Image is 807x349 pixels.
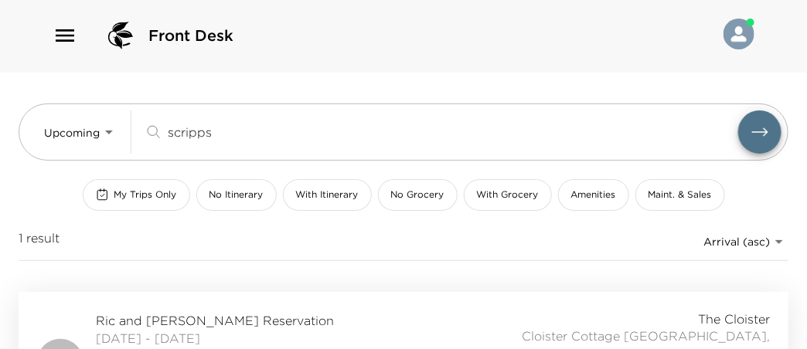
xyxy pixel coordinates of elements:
span: Ric and [PERSON_NAME] Reservation [96,312,352,329]
span: Amenities [571,188,616,202]
span: Arrival (asc) [703,235,770,249]
button: Maint. & Sales [635,179,725,211]
img: logo [102,17,139,54]
span: The Cloister [698,310,770,327]
span: 1 result [19,229,60,254]
button: My Trips Only [83,179,190,211]
span: With Itinerary [296,188,359,202]
button: Amenities [558,179,629,211]
button: No Grocery [378,179,458,211]
button: With Itinerary [283,179,372,211]
span: No Itinerary [209,188,264,202]
button: With Grocery [464,179,552,211]
button: No Itinerary [196,179,277,211]
img: User [724,19,754,49]
input: Search by traveler, residence, or concierge [168,123,738,141]
span: No Grocery [391,188,444,202]
span: [DATE] - [DATE] [96,330,352,347]
span: With Grocery [477,188,539,202]
span: Upcoming [44,126,100,140]
span: My Trips Only [114,188,177,202]
span: Maint. & Sales [649,188,712,202]
span: Front Desk [148,25,233,46]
